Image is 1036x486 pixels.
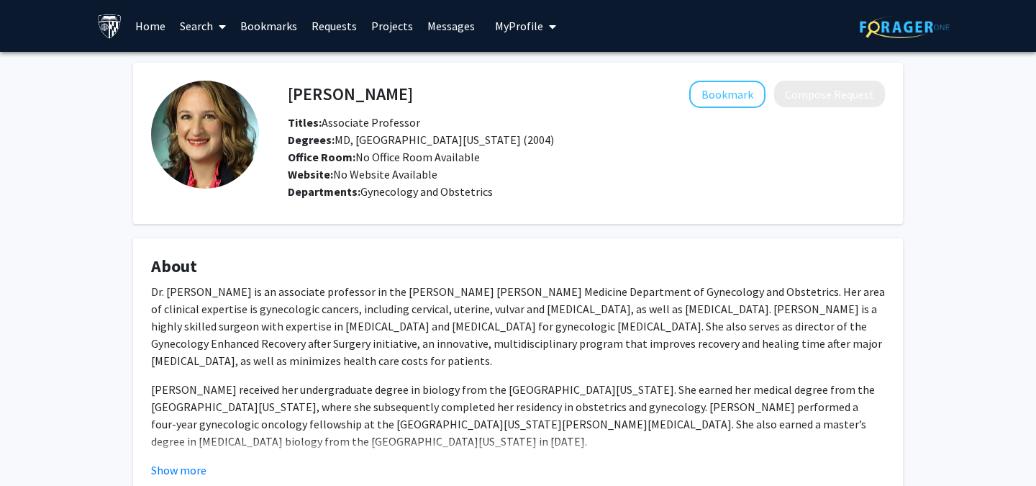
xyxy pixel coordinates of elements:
button: Compose Request to Rebecca Stone [774,81,885,107]
b: Office Room: [288,150,355,164]
span: No Office Room Available [288,150,480,164]
a: Projects [364,1,420,51]
span: No Website Available [288,167,437,181]
button: Add Rebecca Stone to Bookmarks [689,81,765,108]
span: Associate Professor [288,115,420,130]
b: Departments: [288,184,360,199]
p: Dr. [PERSON_NAME] is an associate professor in the [PERSON_NAME] [PERSON_NAME] Medicine Departmen... [151,283,885,369]
p: [PERSON_NAME] received her undergraduate degree in biology from the [GEOGRAPHIC_DATA][US_STATE]. ... [151,381,885,450]
a: Home [128,1,173,51]
img: Johns Hopkins University Logo [97,14,122,39]
button: Show more [151,462,206,479]
b: Website: [288,167,333,181]
h4: [PERSON_NAME] [288,81,413,107]
span: My Profile [495,19,543,33]
a: Search [173,1,233,51]
a: Messages [420,1,482,51]
iframe: Chat [11,421,61,475]
b: Degrees: [288,132,335,147]
img: Profile Picture [151,81,259,189]
span: Gynecology and Obstetrics [360,184,493,199]
b: Titles: [288,115,322,130]
a: Requests [304,1,364,51]
span: MD, [GEOGRAPHIC_DATA][US_STATE] (2004) [288,132,554,147]
h4: About [151,256,885,277]
img: ForagerOne Logo [860,16,950,38]
a: Bookmarks [233,1,304,51]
